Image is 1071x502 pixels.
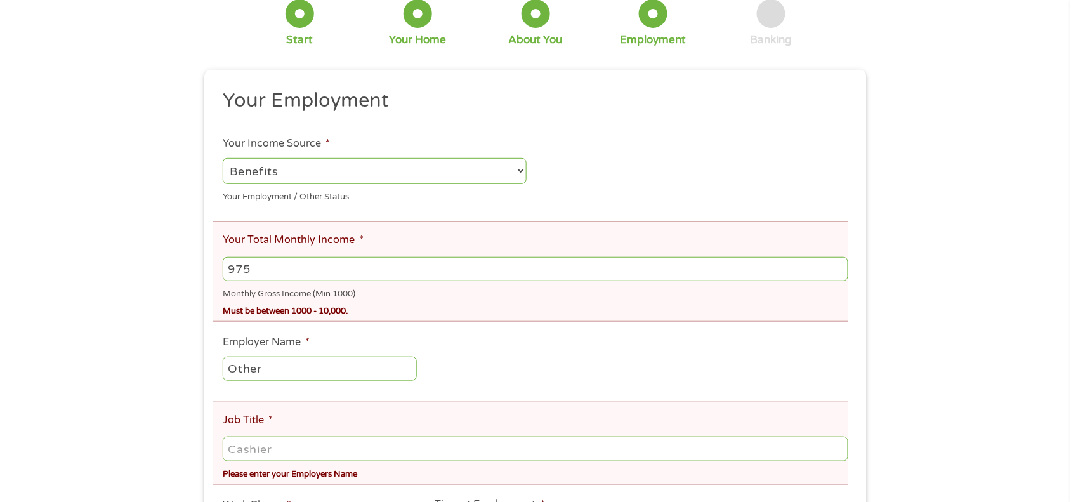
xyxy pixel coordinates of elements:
[751,33,792,47] div: Banking
[223,137,330,150] label: Your Income Source
[389,33,446,47] div: Your Home
[621,33,687,47] div: Employment
[223,257,848,281] input: 1800
[223,336,310,349] label: Employer Name
[223,357,417,381] input: Walmart
[223,463,848,480] div: Please enter your Employers Name
[223,301,848,318] div: Must be between 1000 - 10,000.
[223,414,273,427] label: Job Title
[509,33,563,47] div: About You
[223,284,848,301] div: Monthly Gross Income (Min 1000)
[223,88,839,114] h2: Your Employment
[223,186,527,203] div: Your Employment / Other Status
[223,437,848,461] input: Cashier
[286,33,313,47] div: Start
[223,234,364,247] label: Your Total Monthly Income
